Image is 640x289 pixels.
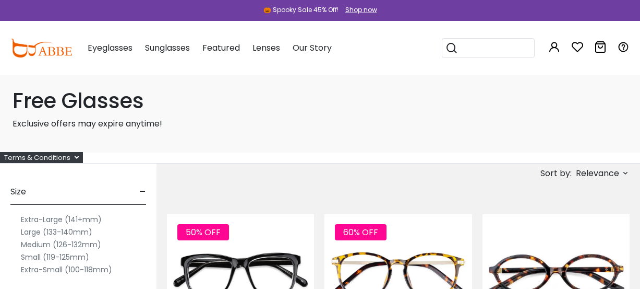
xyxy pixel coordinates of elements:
[177,224,229,240] span: 50% OFF
[576,164,619,183] span: Relevance
[21,213,102,226] label: Extra-Large (141+mm)
[139,179,146,204] span: -
[202,42,240,54] span: Featured
[13,118,627,130] p: Exclusive offers may expire anytime!
[540,167,572,179] span: Sort by:
[10,179,26,204] span: Size
[263,5,339,15] div: 🎃 Spooky Sale 45% Off!
[335,224,387,240] span: 60% OFF
[340,5,377,14] a: Shop now
[88,42,132,54] span: Eyeglasses
[145,42,190,54] span: Sunglasses
[293,42,332,54] span: Our Story
[345,5,377,15] div: Shop now
[21,251,89,263] label: Small (119-125mm)
[10,39,72,57] img: abbeglasses.com
[21,238,101,251] label: Medium (126-132mm)
[21,263,112,276] label: Extra-Small (100-118mm)
[13,88,627,113] h1: Free Glasses
[252,42,280,54] span: Lenses
[21,226,92,238] label: Large (133-140mm)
